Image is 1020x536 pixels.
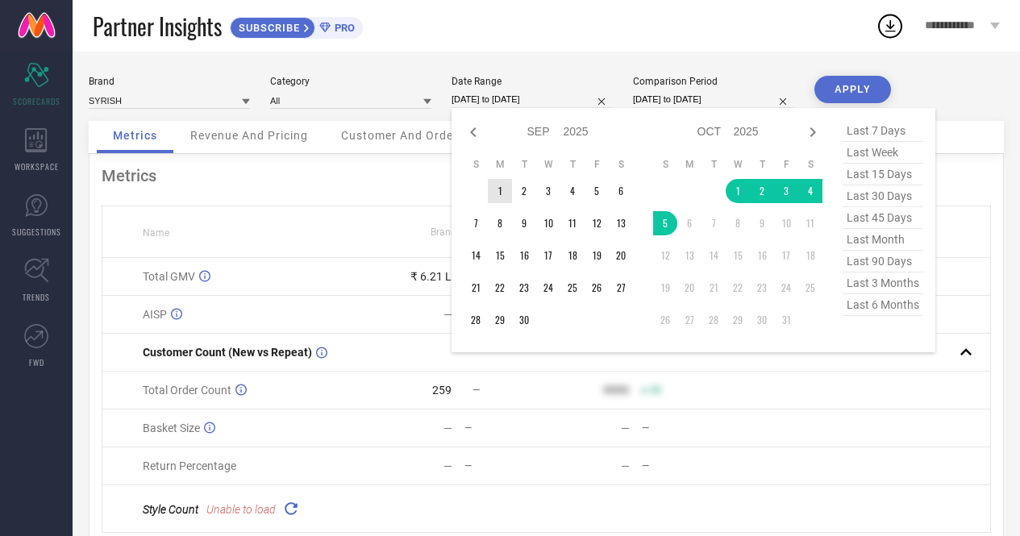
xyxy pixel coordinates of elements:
td: Sat Oct 18 2025 [798,243,822,268]
span: last 30 days [843,185,923,207]
div: — [621,459,630,472]
span: Partner Insights [93,10,222,43]
td: Sat Oct 11 2025 [798,211,822,235]
td: Sun Sep 14 2025 [464,243,488,268]
th: Thursday [560,158,585,171]
th: Tuesday [702,158,726,171]
div: ₹ 6.21 L [410,270,452,283]
div: — [464,422,546,434]
td: Sat Oct 25 2025 [798,276,822,300]
div: Open download list [876,11,905,40]
td: Sat Sep 20 2025 [609,243,633,268]
span: Style Count [143,503,198,516]
span: Return Percentage [143,459,236,472]
td: Mon Sep 29 2025 [488,308,512,332]
td: Sat Sep 13 2025 [609,211,633,235]
span: Basket Size [143,422,200,434]
td: Sun Oct 12 2025 [653,243,677,268]
td: Wed Oct 22 2025 [726,276,750,300]
div: Metrics [102,166,991,185]
td: Sun Oct 26 2025 [653,308,677,332]
th: Saturday [609,158,633,171]
td: Fri Sep 05 2025 [585,179,609,203]
span: WORKSPACE [15,160,59,172]
td: Fri Sep 26 2025 [585,276,609,300]
td: Tue Sep 09 2025 [512,211,536,235]
td: Wed Sep 03 2025 [536,179,560,203]
td: Mon Oct 20 2025 [677,276,702,300]
span: Brand Value [431,226,484,238]
td: Sat Sep 27 2025 [609,276,633,300]
span: Customer Count (New vs Repeat) [143,346,312,359]
td: Thu Sep 11 2025 [560,211,585,235]
div: Category [270,76,431,87]
span: — [473,384,480,396]
td: Wed Sep 17 2025 [536,243,560,268]
input: Select date range [452,91,613,108]
td: Tue Sep 23 2025 [512,276,536,300]
td: Fri Sep 19 2025 [585,243,609,268]
td: Wed Sep 10 2025 [536,211,560,235]
div: — [464,460,546,472]
span: last 45 days [843,207,923,229]
td: Thu Sep 18 2025 [560,243,585,268]
span: last week [843,142,923,164]
td: Thu Sep 25 2025 [560,276,585,300]
td: Thu Oct 02 2025 [750,179,774,203]
th: Friday [585,158,609,171]
div: Brand [89,76,250,87]
th: Thursday [750,158,774,171]
div: — [443,459,452,472]
span: FWD [29,356,44,368]
span: last 7 days [843,120,923,142]
div: Previous month [464,123,483,142]
th: Friday [774,158,798,171]
div: Next month [803,123,822,142]
th: Sunday [653,158,677,171]
span: last 90 days [843,251,923,272]
div: 259 [432,384,452,397]
td: Mon Sep 22 2025 [488,276,512,300]
td: Fri Oct 17 2025 [774,243,798,268]
td: Sat Sep 06 2025 [609,179,633,203]
th: Monday [677,158,702,171]
td: Fri Oct 10 2025 [774,211,798,235]
td: Thu Oct 09 2025 [750,211,774,235]
td: Wed Oct 08 2025 [726,211,750,235]
td: Tue Sep 30 2025 [512,308,536,332]
td: Thu Oct 16 2025 [750,243,774,268]
td: Tue Sep 02 2025 [512,179,536,203]
td: Tue Oct 14 2025 [702,243,726,268]
td: Sun Sep 07 2025 [464,211,488,235]
td: Mon Sep 01 2025 [488,179,512,203]
span: Unable to load [206,503,276,516]
th: Wednesday [536,158,560,171]
div: Date Range [452,76,613,87]
button: APPLY [814,76,891,103]
div: — [443,422,452,434]
div: — [443,308,452,321]
a: SUBSCRIBEPRO [230,13,363,39]
td: Sun Sep 21 2025 [464,276,488,300]
td: Thu Sep 04 2025 [560,179,585,203]
span: 50 [650,384,661,396]
span: Metrics [113,129,157,142]
td: Sat Oct 04 2025 [798,179,822,203]
div: Comparison Period [633,76,794,87]
td: Mon Sep 15 2025 [488,243,512,268]
span: SUGGESTIONS [12,226,61,238]
th: Monday [488,158,512,171]
td: Mon Oct 27 2025 [677,308,702,332]
td: Thu Oct 23 2025 [750,276,774,300]
td: Fri Oct 03 2025 [774,179,798,203]
td: Mon Oct 13 2025 [677,243,702,268]
td: Wed Oct 15 2025 [726,243,750,268]
span: TRENDS [23,291,50,303]
span: PRO [331,22,355,34]
td: Wed Oct 29 2025 [726,308,750,332]
td: Mon Sep 08 2025 [488,211,512,235]
span: AISP [143,308,167,321]
span: SCORECARDS [13,95,60,107]
td: Sun Oct 05 2025 [653,211,677,235]
span: last 6 months [843,294,923,316]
